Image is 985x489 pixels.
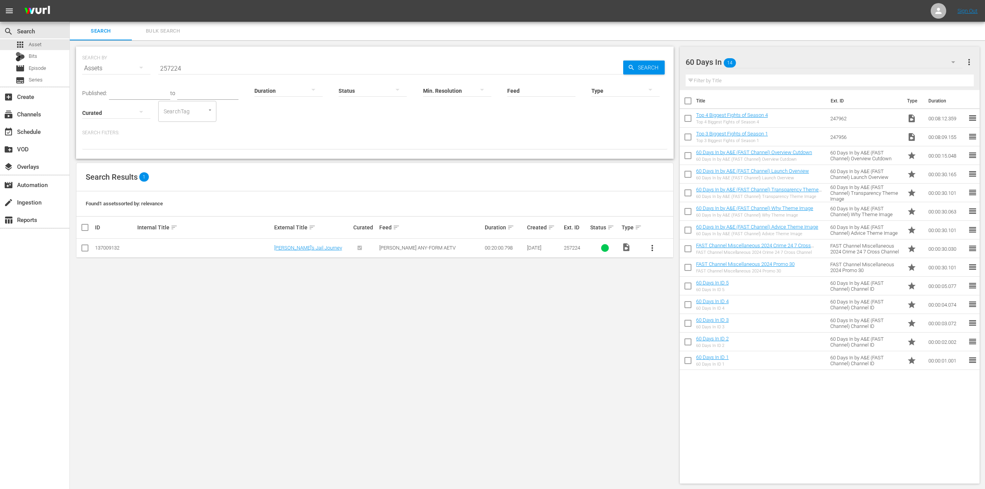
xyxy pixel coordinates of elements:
[968,300,977,309] span: reorder
[139,172,149,182] span: 1
[827,295,904,314] td: 60 Days In by A&E (FAST Channel) Channel ID
[4,145,13,154] span: VOD
[379,223,482,232] div: Feed
[907,281,916,291] span: Promo
[137,223,272,232] div: Internal Title
[4,92,13,102] span: Create
[925,146,968,165] td: 00:00:15.048
[622,243,631,252] span: Video
[635,224,642,231] span: sort
[827,165,904,184] td: 60 Days In by A&E (FAST Channel) Launch Overview
[968,206,977,216] span: reorder
[925,202,968,221] td: 00:00:30.063
[507,224,514,231] span: sort
[4,198,13,207] span: Ingestion
[686,51,962,73] div: 60 Days In
[696,280,729,286] a: 60 Days In ID 5
[696,213,813,218] div: 60 Days In by A&E (FAST Channel) Why Theme Image
[696,324,729,329] div: 60 Days In ID 3
[827,239,904,258] td: FAST Channel Miscellaneous 2024 Crime 24 7 Cross Channel
[607,224,614,231] span: sort
[907,300,916,309] span: Promo
[696,231,818,236] div: 60 Days In by A&E (FAST Channel) Advice Theme Image
[696,243,814,254] a: FAST Channel Miscellaneous 2024 Crime 24 7 Cross Channel
[968,188,977,197] span: reorder
[827,128,904,146] td: 247956
[968,262,977,272] span: reorder
[648,243,657,253] span: more_vert
[16,64,25,73] span: Episode
[907,337,916,347] span: Promo
[564,224,588,231] div: Ext. ID
[968,355,977,365] span: reorder
[696,120,768,125] div: Top 4 Biggest Fights of Season 4
[968,225,977,234] span: reorder
[696,306,729,311] div: 60 Days In ID 4
[527,245,562,251] div: [DATE]
[16,76,25,85] span: Series
[925,351,968,370] td: 00:00:01.001
[29,76,43,84] span: Series
[907,132,916,142] span: Video
[171,224,178,231] span: sort
[696,336,729,342] a: 60 Days In ID 2
[827,333,904,351] td: 60 Days In by A&E (FAST Channel) Channel ID
[925,239,968,258] td: 00:00:30.030
[696,90,826,112] th: Title
[925,277,968,295] td: 00:00:05.077
[623,61,665,75] button: Search
[902,90,924,112] th: Type
[170,90,175,96] span: to
[696,354,729,360] a: 60 Days In ID 1
[696,269,795,274] div: FAST Channel Miscellaneous 2024 Promo 30
[925,258,968,277] td: 00:00:30.101
[968,132,977,141] span: reorder
[696,175,809,180] div: 60 Days In by A&E (FAST Channel) Launch Overview
[907,114,916,123] span: Video
[925,184,968,202] td: 00:00:30.101
[827,351,904,370] td: 60 Days In by A&E (FAST Channel) Channel ID
[548,224,555,231] span: sort
[353,224,377,231] div: Curated
[86,172,138,182] span: Search Results
[274,245,342,251] a: [PERSON_NAME]'s Jail Journey
[696,149,812,155] a: 60 Days In by A&E (FAST Channel) Overview Cutdown
[827,146,904,165] td: 60 Days In by A&E (FAST Channel) Overview Cutdown
[907,225,916,235] span: Promo
[907,188,916,198] span: Promo
[827,221,904,239] td: 60 Days In by A&E (FAST Channel) Advice Theme Image
[968,244,977,253] span: reorder
[309,224,316,231] span: sort
[968,113,977,123] span: reorder
[925,295,968,314] td: 00:00:04.074
[696,157,812,162] div: 60 Days In by A&E (FAST Channel) Overview Cutdown
[968,169,977,179] span: reorder
[696,138,768,143] div: Top 3 Biggest Fights of Season 1
[29,64,46,72] span: Episode
[696,194,824,199] div: 60 Days In by A&E (FAST Channel) Transparency Theme Image
[925,128,968,146] td: 00:08:09.155
[696,298,729,304] a: 60 Days In ID 4
[925,165,968,184] td: 00:00:30.165
[925,109,968,128] td: 00:08:12.359
[907,263,916,272] span: Promo
[485,245,525,251] div: 00:20:00.798
[82,90,107,96] span: Published:
[696,205,813,211] a: 60 Days In by A&E (FAST Channel) Why Theme Image
[82,57,150,79] div: Assets
[826,90,902,112] th: Ext. ID
[643,239,662,257] button: more_vert
[696,317,729,323] a: 60 Days In ID 3
[968,151,977,160] span: reorder
[968,318,977,328] span: reorder
[696,250,824,255] div: FAST Channel Miscellaneous 2024 Crime 24 7 Cross Channel
[82,130,667,136] p: Search Filters:
[696,112,768,118] a: Top 4 Biggest Fights of Season 4
[696,131,768,137] a: Top 3 Biggest Fights of Season 1
[137,27,189,36] span: Bulk Search
[4,27,13,36] span: Search
[925,333,968,351] td: 00:00:02.002
[74,27,127,36] span: Search
[907,151,916,160] span: Promo
[622,223,640,232] div: Type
